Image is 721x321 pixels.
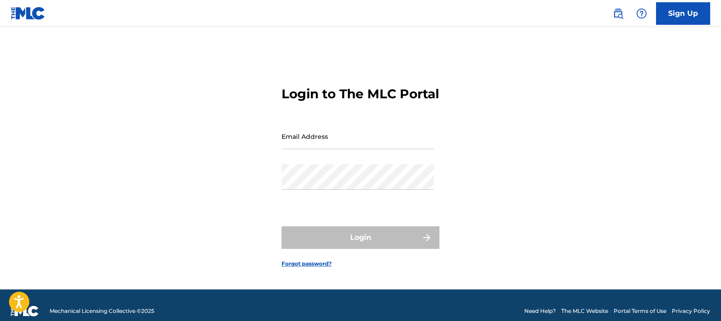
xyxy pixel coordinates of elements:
a: Need Help? [524,307,556,315]
a: Forgot password? [282,260,332,268]
img: search [613,8,624,19]
span: Mechanical Licensing Collective © 2025 [50,307,154,315]
a: Privacy Policy [672,307,710,315]
a: Public Search [609,5,627,23]
img: MLC Logo [11,7,46,20]
iframe: Chat Widget [676,278,721,321]
a: Sign Up [656,2,710,25]
a: The MLC Website [561,307,608,315]
h3: Login to The MLC Portal [282,86,439,102]
div: Help [633,5,651,23]
img: help [636,8,647,19]
a: Portal Terms of Use [614,307,666,315]
img: logo [11,306,39,316]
